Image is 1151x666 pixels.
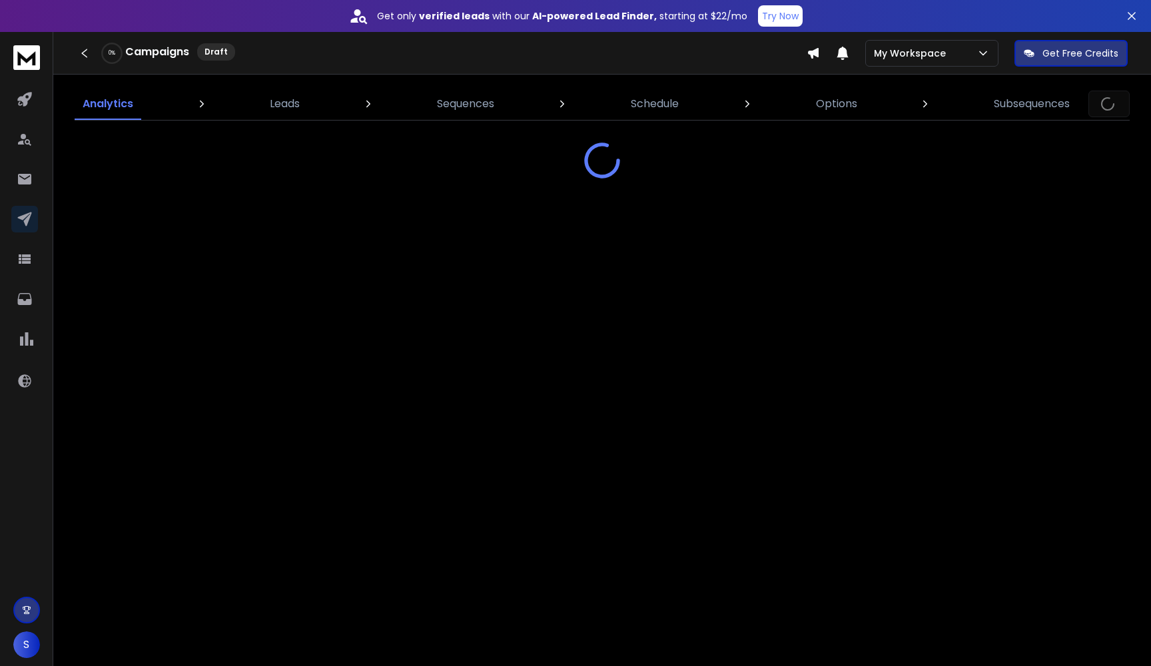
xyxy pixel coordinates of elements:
a: Analytics [75,88,141,120]
button: Get Free Credits [1014,40,1128,67]
a: Leads [262,88,308,120]
a: Schedule [623,88,687,120]
a: Subsequences [986,88,1078,120]
p: 0 % [109,49,115,57]
p: Sequences [437,96,494,112]
strong: verified leads [419,9,490,23]
div: Draft [197,43,235,61]
strong: AI-powered Lead Finder, [532,9,657,23]
button: S [13,631,40,658]
p: Get Free Credits [1042,47,1118,60]
p: Leads [270,96,300,112]
img: logo [13,45,40,70]
h1: Campaigns [125,44,189,60]
a: Sequences [429,88,502,120]
p: Get only with our starting at $22/mo [377,9,747,23]
p: Schedule [631,96,679,112]
p: Options [816,96,857,112]
p: Analytics [83,96,133,112]
p: Subsequences [994,96,1070,112]
p: My Workspace [874,47,951,60]
p: Try Now [762,9,799,23]
button: Try Now [758,5,803,27]
a: Options [808,88,865,120]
